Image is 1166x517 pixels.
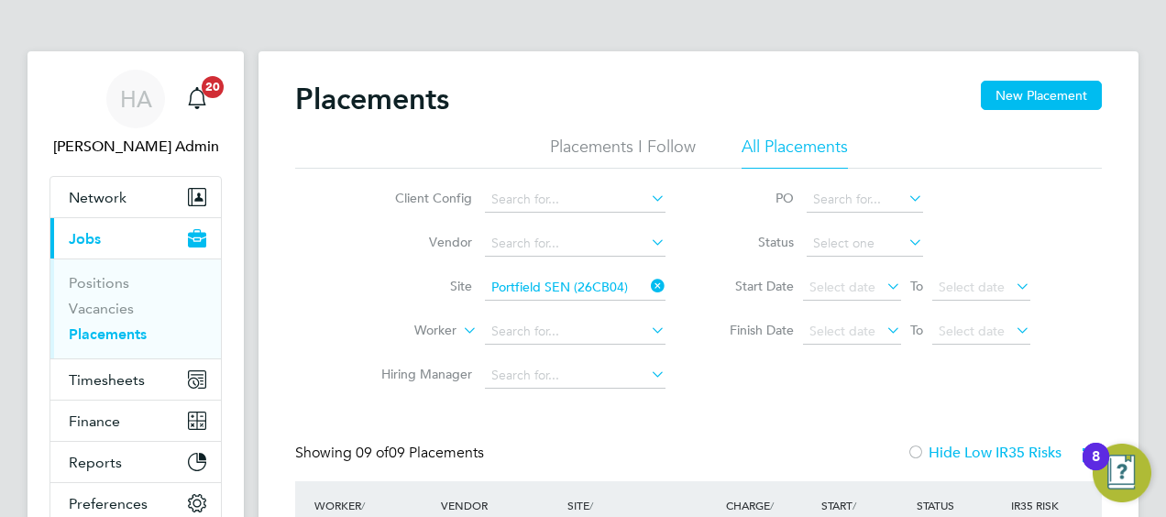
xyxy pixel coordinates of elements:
[356,444,484,462] span: 09 Placements
[367,278,472,294] label: Site
[50,401,221,441] button: Finance
[981,81,1102,110] button: New Placement
[711,190,794,206] label: PO
[351,322,456,340] label: Worker
[807,231,923,257] input: Select one
[69,412,120,430] span: Finance
[69,230,101,247] span: Jobs
[367,366,472,382] label: Hiring Manager
[295,81,449,117] h2: Placements
[367,190,472,206] label: Client Config
[69,300,134,317] a: Vacancies
[120,87,152,111] span: HA
[1093,444,1151,502] button: Open Resource Center, 8 new notifications
[50,218,221,258] button: Jobs
[1092,456,1100,480] div: 8
[711,234,794,250] label: Status
[905,274,929,298] span: To
[69,371,145,389] span: Timesheets
[485,363,665,389] input: Search for...
[50,359,221,400] button: Timesheets
[907,444,1061,462] label: Hide Low IR35 Risks
[485,187,665,213] input: Search for...
[50,442,221,482] button: Reports
[905,318,929,342] span: To
[939,323,1005,339] span: Select date
[69,189,126,206] span: Network
[179,70,215,128] a: 20
[69,274,129,291] a: Positions
[69,495,148,512] span: Preferences
[939,279,1005,295] span: Select date
[367,234,472,250] label: Vendor
[49,70,222,158] a: HA[PERSON_NAME] Admin
[809,279,875,295] span: Select date
[50,177,221,217] button: Network
[809,323,875,339] span: Select date
[202,76,224,98] span: 20
[485,319,665,345] input: Search for...
[485,231,665,257] input: Search for...
[485,275,665,301] input: Search for...
[50,258,221,358] div: Jobs
[49,136,222,158] span: Hays Admin
[69,325,147,343] a: Placements
[711,278,794,294] label: Start Date
[356,444,389,462] span: 09 of
[295,444,488,463] div: Showing
[69,454,122,471] span: Reports
[742,136,848,169] li: All Placements
[711,322,794,338] label: Finish Date
[807,187,923,213] input: Search for...
[550,136,696,169] li: Placements I Follow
